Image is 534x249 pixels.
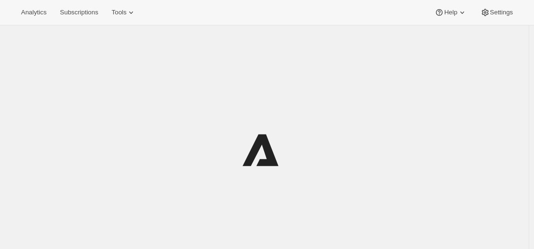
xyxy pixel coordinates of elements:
button: Settings [475,6,519,19]
button: Tools [106,6,142,19]
button: Subscriptions [54,6,104,19]
span: Help [444,9,457,16]
button: Analytics [15,6,52,19]
span: Settings [490,9,513,16]
span: Subscriptions [60,9,98,16]
span: Analytics [21,9,46,16]
button: Help [429,6,472,19]
span: Tools [111,9,126,16]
